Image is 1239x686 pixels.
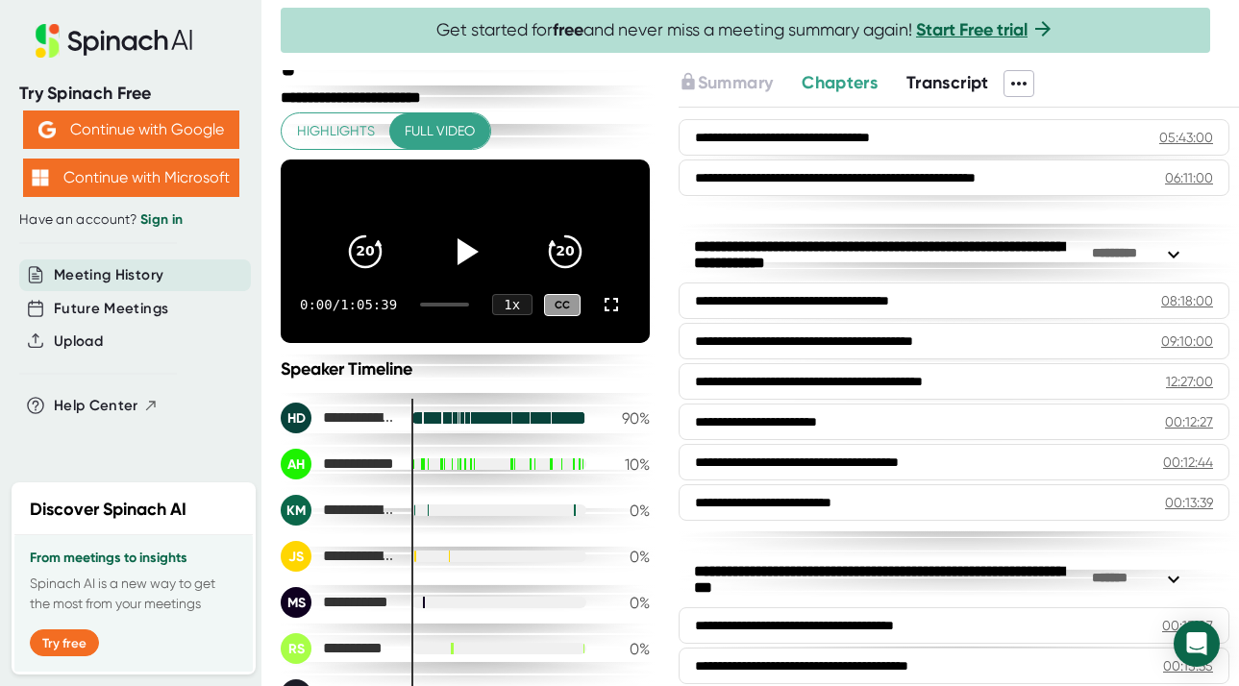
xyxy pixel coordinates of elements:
[1174,621,1220,667] div: Open Intercom Messenger
[802,70,878,96] button: Chapters
[906,72,989,93] span: Transcript
[281,541,311,572] div: JS
[1165,493,1213,512] div: 00:13:39
[23,110,239,149] button: Continue with Google
[19,83,242,105] div: Try Spinach Free
[1165,168,1213,187] div: 06:11:00
[405,119,475,143] span: Full video
[30,551,237,566] h3: From meetings to insights
[602,502,650,520] div: 0 %
[281,495,311,526] div: KM
[1162,616,1213,635] div: 00:15:07
[1165,412,1213,431] div: 00:12:27
[389,113,490,149] button: Full video
[281,633,396,664] div: Ray Selves
[602,594,650,612] div: 0 %
[281,449,396,479] div: Abbey Howard
[602,640,650,658] div: 0 %
[1163,453,1213,472] div: 00:12:44
[1166,372,1213,391] div: 12:27:00
[281,587,396,618] div: Matt Selves
[492,294,533,315] div: 1 x
[281,403,396,433] div: Hodgman, Danielle
[30,497,186,523] h2: Discover Spinach AI
[19,211,242,229] div: Have an account?
[281,449,311,479] div: AH
[602,548,650,566] div: 0 %
[54,395,138,417] span: Help Center
[300,297,397,312] div: 0:00 / 1:05:39
[297,119,375,143] span: Highlights
[1161,291,1213,310] div: 08:18:00
[30,629,99,656] button: Try free
[281,633,311,664] div: RS
[906,70,989,96] button: Transcript
[802,72,878,93] span: Chapters
[602,455,650,474] div: 10 %
[916,19,1028,40] a: Start Free trial
[281,403,311,433] div: HD
[281,358,650,380] div: Speaker Timeline
[553,19,583,40] b: free
[679,70,802,97] div: Upgrade to access
[281,587,311,618] div: MS
[1163,656,1213,675] div: 00:15:35
[140,211,183,228] a: Sign in
[282,113,390,149] button: Highlights
[436,19,1054,41] span: Get started for and never miss a meeting summary again!
[30,574,237,614] p: Spinach AI is a new way to get the most from your meetings
[1159,128,1213,147] div: 05:43:00
[602,409,650,428] div: 90 %
[54,395,159,417] button: Help Center
[23,159,239,197] button: Continue with Microsoft
[54,298,168,320] button: Future Meetings
[38,121,56,138] img: Aehbyd4JwY73AAAAAElFTkSuQmCC
[698,72,773,93] span: Summary
[54,331,103,353] button: Upload
[544,294,581,316] div: CC
[679,70,773,96] button: Summary
[1161,331,1213,351] div: 09:10:00
[54,264,163,286] button: Meeting History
